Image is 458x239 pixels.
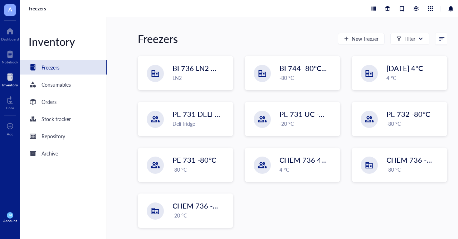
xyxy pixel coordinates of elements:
[386,120,443,128] div: -80 °C
[386,166,443,173] div: -80 °C
[279,155,329,165] span: CHEM 736 4°C
[338,33,385,44] button: New freezer
[279,109,335,119] span: PE 731 UC -20°C
[172,63,229,73] span: BI 736 LN2 Chest
[42,98,57,106] div: Orders
[279,74,336,82] div: -80 °C
[404,35,415,43] div: Filter
[172,120,229,128] div: Deli fridge
[20,60,107,75] a: Freezers
[172,211,229,219] div: -20 °C
[20,95,107,109] a: Orders
[279,120,336,128] div: -20 °C
[2,83,18,87] div: Inventory
[172,74,229,82] div: LN2
[42,115,71,123] div: Stock tracker
[2,48,18,64] a: Notebook
[352,36,379,42] span: New freezer
[386,74,443,82] div: 4 °C
[6,106,14,110] div: Core
[29,5,48,12] a: Freezers
[8,5,12,14] span: A
[386,109,430,119] span: PE 732 -80°C
[172,109,224,119] span: PE 731 DELI 4C
[20,34,107,49] div: Inventory
[1,37,19,41] div: Dashboard
[42,63,59,71] div: Freezers
[2,71,18,87] a: Inventory
[386,63,423,73] span: [DATE] 4°C
[386,155,443,165] span: CHEM 736 -80°C
[279,63,347,73] span: BI 744 -80°C [in vivo]
[3,219,17,223] div: Account
[2,60,18,64] div: Notebook
[172,201,229,211] span: CHEM 736 -20°C
[8,214,11,217] span: JM
[42,81,71,89] div: Consumables
[172,155,216,165] span: PE 731 -80°C
[172,166,229,173] div: -80 °C
[20,129,107,143] a: Repository
[7,132,14,136] div: Add
[20,77,107,92] a: Consumables
[42,149,58,157] div: Archive
[138,32,178,46] div: Freezers
[1,25,19,41] a: Dashboard
[6,94,14,110] a: Core
[20,146,107,161] a: Archive
[42,132,65,140] div: Repository
[20,112,107,126] a: Stock tracker
[279,166,336,173] div: 4 °C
